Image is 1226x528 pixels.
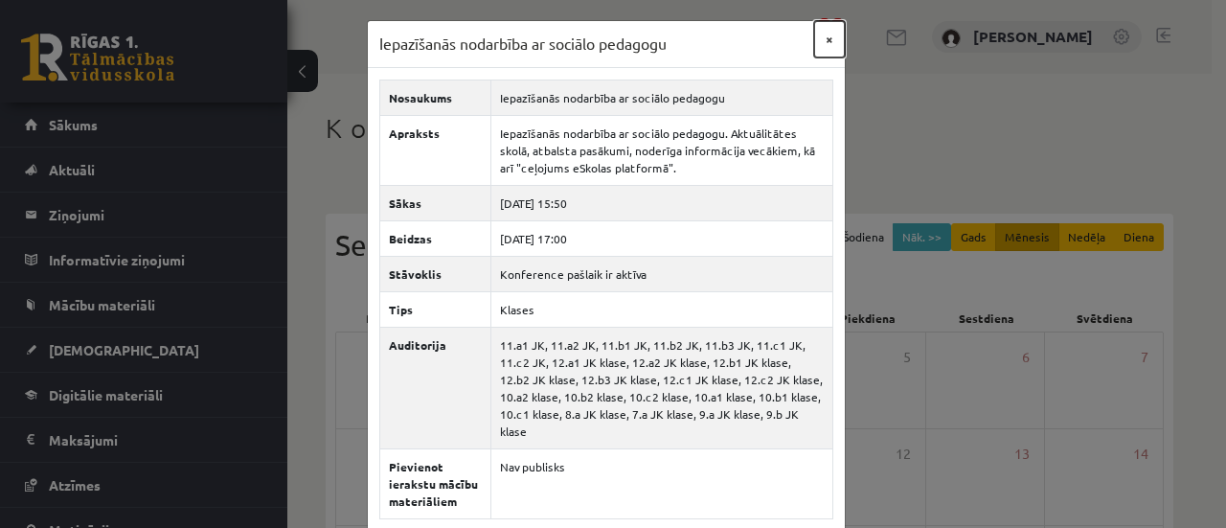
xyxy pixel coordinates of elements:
[379,115,490,185] th: Apraksts
[490,80,832,115] td: Iepazīšanās nodarbība ar sociālo pedagogu
[379,80,490,115] th: Nosaukums
[379,291,490,327] th: Tips
[490,220,832,256] td: [DATE] 17:00
[814,21,845,57] button: ×
[490,256,832,291] td: Konference pašlaik ir aktīva
[379,256,490,291] th: Stāvoklis
[379,448,490,518] th: Pievienot ierakstu mācību materiāliem
[379,33,667,56] h3: Iepazīšanās nodarbība ar sociālo pedagogu
[490,291,832,327] td: Klases
[379,220,490,256] th: Beidzas
[379,185,490,220] th: Sākas
[379,327,490,448] th: Auditorija
[490,115,832,185] td: Iepazīšanās nodarbība ar sociālo pedagogu. Aktuālitātes skolā, atbalsta pasākumi, noderīga inform...
[490,448,832,518] td: Nav publisks
[490,185,832,220] td: [DATE] 15:50
[490,327,832,448] td: 11.a1 JK, 11.a2 JK, 11.b1 JK, 11.b2 JK, 11.b3 JK, 11.c1 JK, 11.c2 JK, 12.a1 JK klase, 12.a2 JK kl...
